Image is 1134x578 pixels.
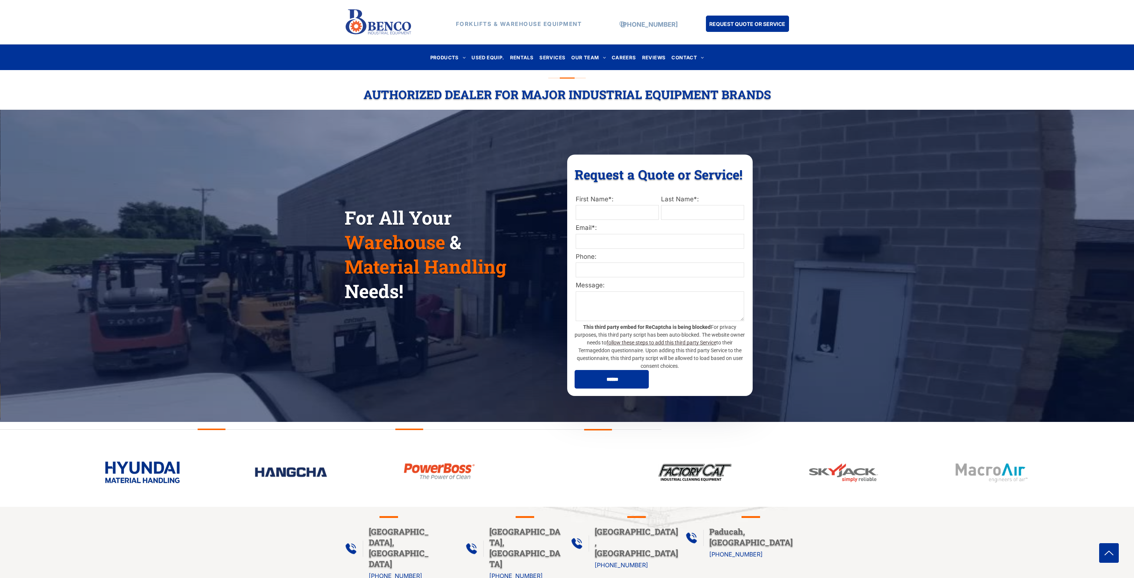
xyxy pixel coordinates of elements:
span: [GEOGRAPHIC_DATA], [GEOGRAPHIC_DATA] [595,526,678,558]
a: OUR TEAM [568,52,609,62]
a: [PHONE_NUMBER] [709,551,763,558]
img: bencoindustrial [954,461,1029,485]
label: Last Name*: [661,195,744,204]
span: [GEOGRAPHIC_DATA], [GEOGRAPHIC_DATA] [489,526,561,569]
span: For All Your [345,205,452,230]
span: [GEOGRAPHIC_DATA], [GEOGRAPHIC_DATA] [369,526,429,569]
a: SERVICES [536,52,568,62]
a: REQUEST QUOTE OR SERVICE [706,16,789,32]
a: [PHONE_NUMBER] [621,21,678,28]
img: bencoindustrial [402,461,476,482]
span: Paducah, [GEOGRAPHIC_DATA] [709,526,793,548]
span: & [450,230,461,254]
span: Material Handling [345,254,506,279]
a: REVIEWS [639,52,669,62]
a: CONTACT [668,52,707,62]
a: follow these steps to add this third party Service [607,340,716,346]
span: Needs! [345,279,403,303]
a: PRODUCTS [427,52,469,62]
img: bencoindustrial [105,462,180,483]
span: Authorized Dealer For Major Industrial Equipment Brands [364,86,771,102]
span: For privacy purposes, this third party script has been auto-blocked. The website owner needs to t... [575,324,745,369]
label: First Name*: [576,195,659,204]
a: [PHONE_NUMBER] [595,561,648,569]
span: Warehouse [345,230,445,254]
a: CAREERS [609,52,639,62]
label: Email*: [576,223,744,233]
span: Request a Quote or Service! [575,166,743,183]
strong: FORKLIFTS & WAREHOUSE EQUIPMENT [456,20,582,27]
a: RENTALS [507,52,537,62]
img: bencoindustrial [658,462,732,483]
span: REQUEST QUOTE OR SERVICE [709,17,785,31]
a: USED EQUIP. [469,52,507,62]
img: bencoindustrial [254,466,328,478]
label: Phone: [576,252,744,262]
label: Message: [576,281,744,290]
img: bencoindustrial [806,461,880,485]
strong: This third party embed for ReCaptcha is being blocked [583,324,711,330]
